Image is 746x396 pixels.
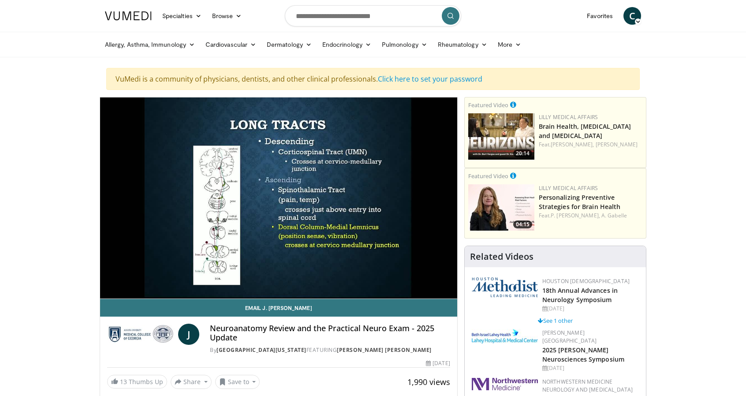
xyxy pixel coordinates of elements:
[100,97,457,299] video-js: Video Player
[472,378,538,390] img: 2a462fb6-9365-492a-ac79-3166a6f924d8.png.150x105_q85_autocrop_double_scale_upscale_version-0.2.jpg
[105,11,152,20] img: VuMedi Logo
[551,212,600,219] a: P. [PERSON_NAME],
[377,36,433,53] a: Pulmonology
[542,364,639,372] div: [DATE]
[539,193,621,211] a: Personalizing Preventive Strategies for Brain Health
[215,375,260,389] button: Save to
[539,122,631,140] a: Brain Health, [MEDICAL_DATA] and [MEDICAL_DATA]
[100,299,457,317] a: Email J. [PERSON_NAME]
[472,329,538,344] img: e7977282-282c-4444-820d-7cc2733560fd.jpg.150x105_q85_autocrop_double_scale_upscale_version-0.2.jpg
[337,346,432,354] a: [PERSON_NAME] [PERSON_NAME]
[106,68,640,90] div: VuMedi is a community of physicians, dentists, and other clinical professionals.
[542,277,630,285] a: Houston [DEMOGRAPHIC_DATA]
[120,377,127,386] span: 13
[468,113,534,160] a: 20:14
[468,184,534,231] a: 04:15
[200,36,261,53] a: Cardiovascular
[470,251,533,262] h4: Related Videos
[157,7,207,25] a: Specialties
[472,277,538,297] img: 5e4488cc-e109-4a4e-9fd9-73bb9237ee91.png.150x105_q85_autocrop_double_scale_upscale_version-0.2.png
[542,346,624,363] a: 2025 [PERSON_NAME] Neurosciences Symposium
[539,212,642,220] div: Feat.
[216,346,306,354] a: [GEOGRAPHIC_DATA][US_STATE]
[261,36,317,53] a: Dermatology
[171,375,212,389] button: Share
[178,324,199,345] a: J
[542,329,597,344] a: [PERSON_NAME][GEOGRAPHIC_DATA]
[551,141,594,148] a: [PERSON_NAME],
[538,317,573,325] a: See 1 other
[582,7,618,25] a: Favorites
[596,141,638,148] a: [PERSON_NAME]
[100,36,200,53] a: Allergy, Asthma, Immunology
[378,74,482,84] a: Click here to set your password
[317,36,377,53] a: Endocrinology
[207,7,247,25] a: Browse
[542,378,633,393] a: Northwestern Medicine Neurology and [MEDICAL_DATA]
[492,36,526,53] a: More
[601,212,627,219] a: A. Gabelle
[468,172,508,180] small: Featured Video
[542,286,618,304] a: 18th Annual Advances in Neurology Symposium
[285,5,461,26] input: Search topics, interventions
[433,36,492,53] a: Rheumatology
[513,149,532,157] span: 20:14
[468,113,534,160] img: ca157f26-4c4a-49fd-8611-8e91f7be245d.png.150x105_q85_crop-smart_upscale.jpg
[210,324,450,343] h4: Neuroanatomy Review and the Practical Neuro Exam - 2025 Update
[542,305,639,313] div: [DATE]
[623,7,641,25] a: C
[539,113,598,121] a: Lilly Medical Affairs
[107,324,175,345] img: Medical College of Georgia - Augusta University
[468,184,534,231] img: c3be7821-a0a3-4187-927a-3bb177bd76b4.png.150x105_q85_crop-smart_upscale.jpg
[210,346,450,354] div: By FEATURING
[407,377,450,387] span: 1,990 views
[468,101,508,109] small: Featured Video
[539,184,598,192] a: Lilly Medical Affairs
[426,359,450,367] div: [DATE]
[513,220,532,228] span: 04:15
[107,375,167,389] a: 13 Thumbs Up
[539,141,642,149] div: Feat.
